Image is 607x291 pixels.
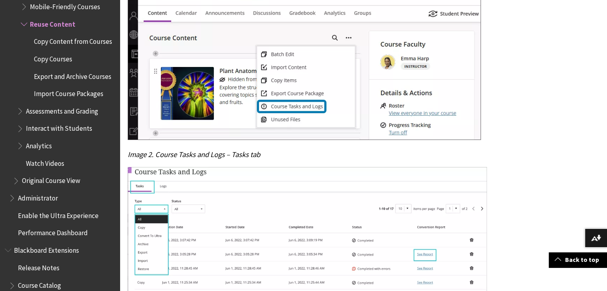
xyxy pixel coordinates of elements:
span: Analytics [26,139,52,150]
span: Interact with Students [26,122,92,133]
a: Back to top [549,252,607,267]
span: Administrator [18,191,58,202]
span: Original Course View [22,174,80,185]
span: Performance Dashboard [18,226,88,237]
span: Course Catalog [18,279,61,289]
span: Image 2. Course Tasks and Logs – Tasks tab [128,150,260,159]
span: Watch Videos [26,157,64,167]
span: Reuse Content [30,18,75,28]
span: Import Course Packages [34,87,103,98]
span: Enable the Ultra Experience [18,209,99,220]
span: Blackboard Extensions [14,244,79,254]
span: Copy Courses [34,52,72,63]
span: Release Notes [18,261,59,272]
span: Export and Archive Courses [34,70,111,81]
span: Assessments and Grading [26,104,98,115]
span: Copy Content from Courses [34,35,112,45]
